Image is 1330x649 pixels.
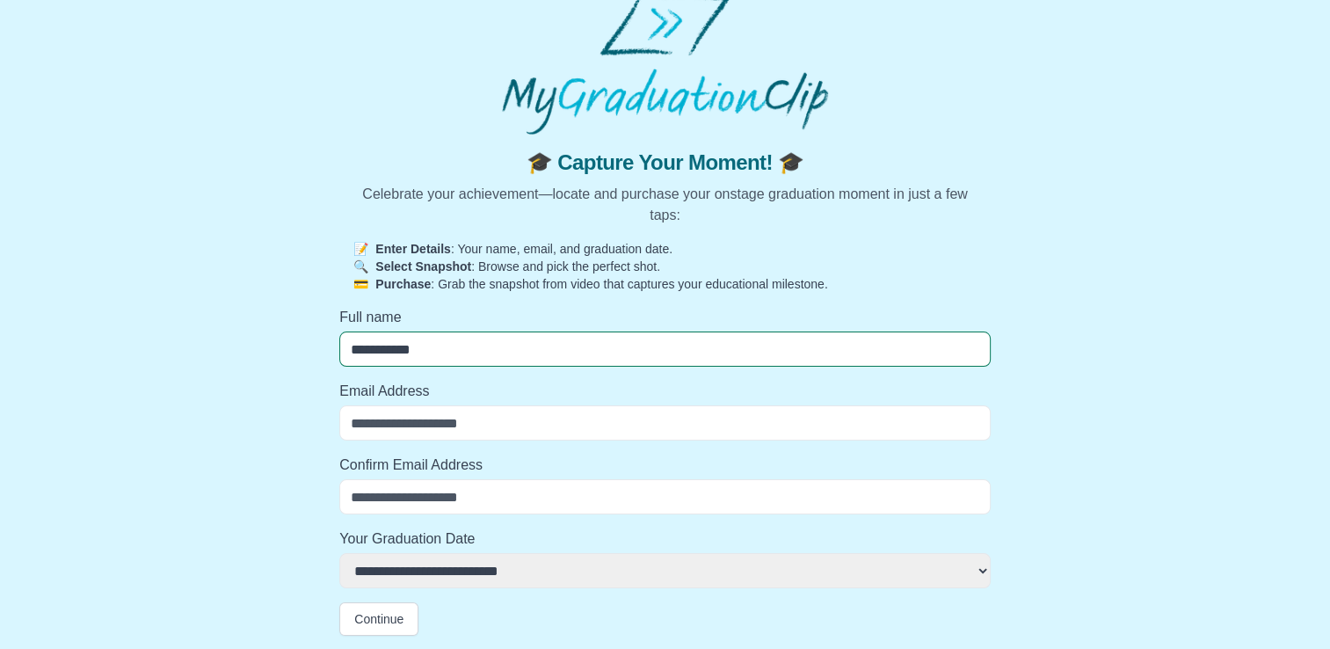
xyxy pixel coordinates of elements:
[339,602,418,636] button: Continue
[375,259,471,273] strong: Select Snapshot
[353,277,368,291] span: 💳
[339,307,991,328] label: Full name
[339,381,991,402] label: Email Address
[375,277,431,291] strong: Purchase
[339,455,991,476] label: Confirm Email Address
[353,259,368,273] span: 🔍
[353,275,977,293] p: : Grab the snapshot from video that captures your educational milestone.
[353,184,977,226] p: Celebrate your achievement—locate and purchase your onstage graduation moment in just a few taps:
[375,242,451,256] strong: Enter Details
[353,149,977,177] span: 🎓 Capture Your Moment! 🎓
[353,242,368,256] span: 📝
[353,240,977,258] p: : Your name, email, and graduation date.
[353,258,977,275] p: : Browse and pick the perfect shot.
[339,529,991,550] label: Your Graduation Date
